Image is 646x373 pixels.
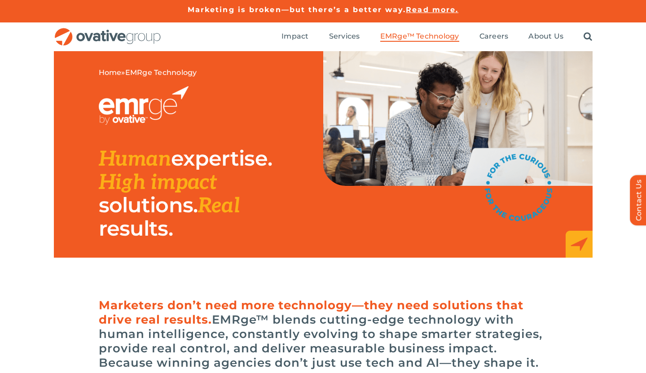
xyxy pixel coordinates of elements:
[479,32,509,42] a: Careers
[281,22,592,51] nav: Menu
[281,32,308,42] a: Impact
[99,147,171,172] span: Human
[99,68,122,77] a: Home
[171,145,272,171] span: expertise.
[188,5,406,14] a: Marketing is broken—but there’s a better way.
[528,32,563,41] span: About Us
[380,32,459,42] a: EMRge™ Technology
[99,298,548,370] h6: EMRge™ blends cutting-edge technology with human intelligence, constantly evolving to shape smart...
[99,86,189,125] img: EMRGE_RGB_wht
[198,193,240,219] span: Real
[584,32,592,42] a: Search
[323,51,593,186] img: EMRge Landing Page Header Image
[528,32,563,42] a: About Us
[99,68,197,77] span: »
[99,215,173,241] span: results.
[479,32,509,41] span: Careers
[99,170,217,195] span: High impact
[329,32,360,41] span: Services
[329,32,360,42] a: Services
[281,32,308,41] span: Impact
[99,298,523,327] span: Marketers don’t need more technology—they need solutions that drive real results.
[566,231,593,258] img: EMRge_HomePage_Elements_Arrow Box
[99,192,198,218] span: solutions.
[406,5,458,14] a: Read more.
[380,32,459,41] span: EMRge™ Technology
[125,68,197,77] span: EMRge Technology
[54,27,162,35] a: OG_Full_horizontal_RGB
